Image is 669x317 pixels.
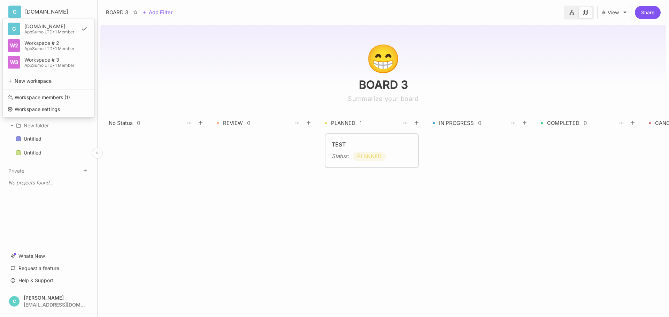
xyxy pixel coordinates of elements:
div: AppSumo LTD • 1 Member [24,30,77,34]
div: C [8,23,20,35]
div: New workspace [6,76,92,86]
div: Workspace members ( 1 ) [6,92,92,103]
div: Workspace # 2 [24,40,77,46]
div: AppSumo LTD • 1 Member [24,63,77,68]
div: W3 [8,56,20,69]
div: W2 [8,39,20,52]
div: Untitled [24,149,41,157]
div: [DOMAIN_NAME] [24,24,77,30]
div: Workspace settings [6,104,92,114]
div: Untitled [24,135,41,143]
div: New folder [24,121,49,130]
div: Workspace # 3 [24,57,77,63]
div: AppSumo LTD • 1 Member [24,47,77,51]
